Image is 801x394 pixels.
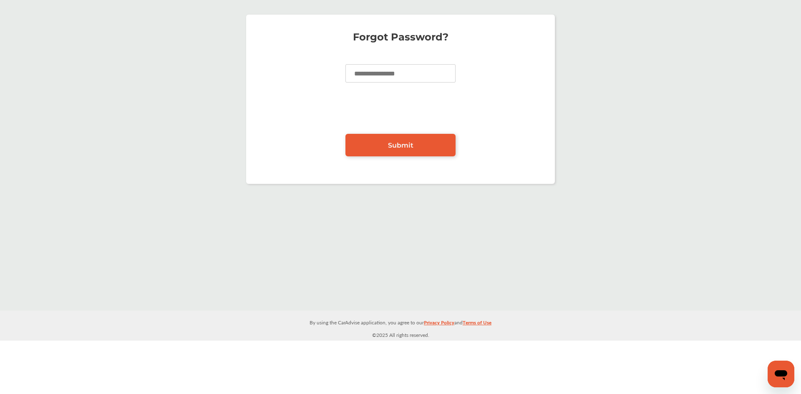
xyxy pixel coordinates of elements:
[768,361,794,387] iframe: Button to launch messaging window
[463,318,491,331] a: Terms of Use
[388,141,413,149] span: Submit
[424,318,454,331] a: Privacy Policy
[345,134,456,156] a: Submit
[337,95,464,128] iframe: reCAPTCHA
[254,33,547,41] p: Forgot Password?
